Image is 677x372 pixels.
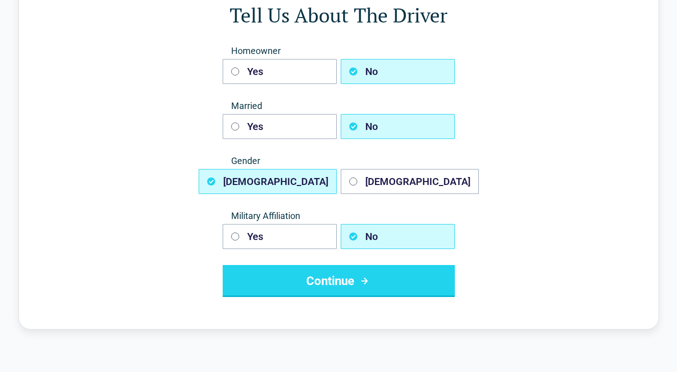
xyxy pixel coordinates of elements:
h1: Tell Us About The Driver [59,1,618,29]
span: Married [223,100,455,112]
button: Continue [223,265,455,297]
button: Yes [223,114,337,139]
button: No [341,224,455,249]
button: Yes [223,59,337,84]
button: No [341,59,455,84]
button: [DEMOGRAPHIC_DATA] [341,169,479,194]
button: Yes [223,224,337,249]
span: Gender [223,155,455,167]
span: Homeowner [223,45,455,57]
button: No [341,114,455,139]
button: [DEMOGRAPHIC_DATA] [199,169,337,194]
span: Military Affiliation [223,210,455,222]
